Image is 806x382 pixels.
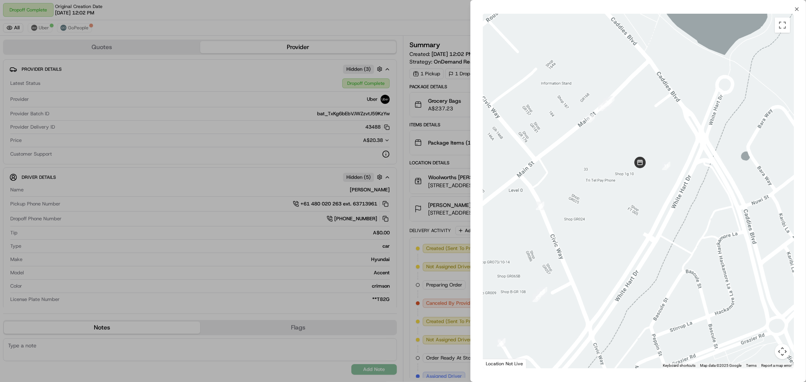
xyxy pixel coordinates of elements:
[604,98,612,106] div: 11
[761,363,792,368] a: Report a map error
[662,162,670,170] div: 13
[598,103,607,111] div: 12
[775,18,790,33] button: Toggle fullscreen view
[497,338,506,347] div: 3
[775,344,790,359] button: Map camera controls
[539,287,547,295] div: 4
[485,358,510,368] a: Open this area in Google Maps (opens a new window)
[483,359,526,368] div: Location Not Live
[485,358,510,368] img: Google
[537,289,545,297] div: 6
[533,294,541,302] div: 5
[700,363,741,368] span: Map data ©2025 Google
[606,96,615,104] div: 9
[603,99,611,107] div: 10
[536,202,544,210] div: 7
[586,114,595,123] div: 8
[663,363,695,368] button: Keyboard shortcuts
[746,363,757,368] a: Terms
